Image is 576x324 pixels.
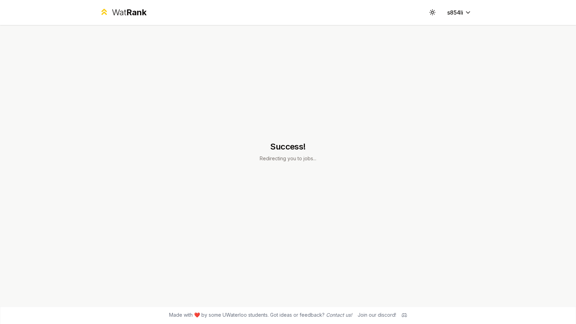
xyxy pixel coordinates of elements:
[358,312,396,318] div: Join our discord!
[112,7,147,18] div: Wat
[326,312,352,318] a: Contact us!
[447,8,463,17] span: s854li
[442,6,477,19] button: s854li
[99,7,147,18] a: WatRank
[169,312,352,318] span: Made with ❤️ by some UWaterloo students. Got ideas or feedback?
[260,141,316,152] h1: Success!
[260,155,316,162] p: Redirecting you to jobs...
[126,7,147,17] span: Rank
